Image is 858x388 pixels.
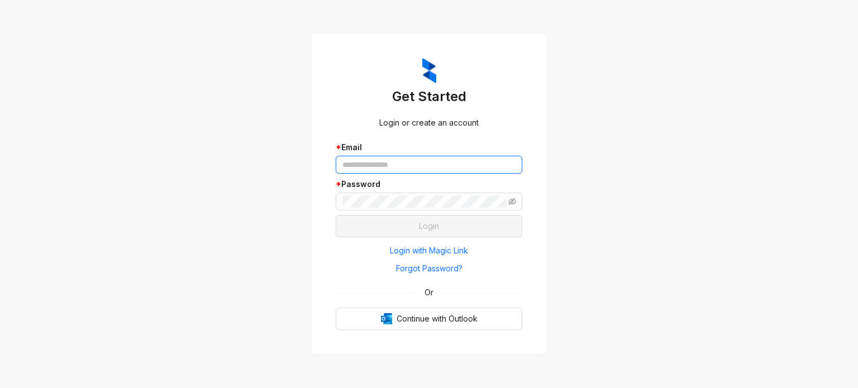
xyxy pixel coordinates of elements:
[336,178,522,190] div: Password
[422,58,436,84] img: ZumaIcon
[336,308,522,330] button: OutlookContinue with Outlook
[336,117,522,129] div: Login or create an account
[336,88,522,106] h3: Get Started
[417,286,441,299] span: Or
[390,245,468,257] span: Login with Magic Link
[381,313,392,324] img: Outlook
[508,198,516,205] span: eye-invisible
[397,313,478,325] span: Continue with Outlook
[336,141,522,154] div: Email
[336,260,522,277] button: Forgot Password?
[336,242,522,260] button: Login with Magic Link
[396,262,463,275] span: Forgot Password?
[336,215,522,237] button: Login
